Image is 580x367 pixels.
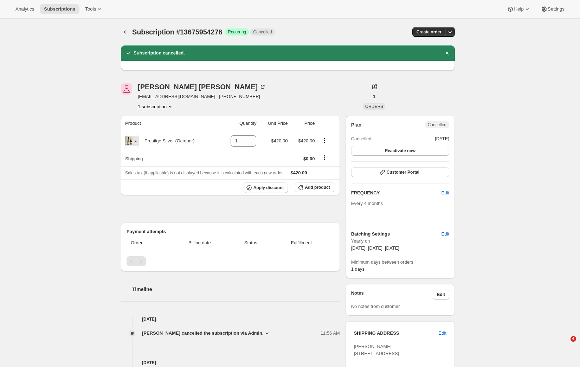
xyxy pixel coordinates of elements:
[253,29,272,35] span: Cancelled
[365,104,383,109] span: ORDERS
[385,148,415,154] span: Reactivate now
[171,239,229,246] span: Billing date
[351,259,449,266] span: Minimum days between orders
[291,170,307,175] span: $420.00
[85,6,96,12] span: Tools
[437,228,453,240] button: Edit
[351,304,400,309] span: No notes from customer
[142,330,264,337] span: [PERSON_NAME] cancelled the subscription via Admin.
[121,316,340,323] h4: [DATE]
[439,330,446,337] span: Edit
[127,228,334,235] h2: Payment attempts
[351,266,365,272] span: 1 days
[351,290,433,300] h3: Notes
[132,286,340,293] h2: Timeline
[417,29,442,35] span: Create order
[354,344,399,356] span: [PERSON_NAME] [STREET_ADDRESS]
[437,187,453,199] button: Edit
[351,135,372,142] span: Cancelled
[295,182,334,192] button: Add product
[503,4,535,14] button: Help
[351,121,362,128] h2: Plan
[127,256,334,266] nav: Pagination
[273,239,330,246] span: Fulfillment
[290,116,317,131] th: Price
[121,116,220,131] th: Product
[305,185,330,190] span: Add product
[139,137,194,144] div: Prestige Silver (October)
[44,6,75,12] span: Subscriptions
[351,245,399,251] span: [DATE], [DATE], [DATE]
[428,122,446,128] span: Cancelled
[258,116,290,131] th: Unit Price
[319,136,330,144] button: Product actions
[121,27,131,37] button: Subscriptions
[125,170,284,175] span: Sales tax (if applicable) is not displayed because it is calculated with each new order.
[253,185,284,191] span: Apply discount
[244,182,288,193] button: Apply discount
[351,231,442,238] h6: Batching Settings
[132,28,222,36] span: Subscription #13675954278
[121,151,220,166] th: Shipping
[351,146,449,156] button: Reactivate now
[81,4,107,14] button: Tools
[548,6,565,12] span: Settings
[435,135,449,142] span: [DATE]
[442,189,449,197] span: Edit
[373,94,375,99] span: 1
[271,138,288,143] span: $420.00
[138,103,174,110] button: Product actions
[220,116,259,131] th: Quantity
[134,50,185,57] h2: Subscription cancelled.
[11,4,38,14] button: Analytics
[121,83,132,95] span: James Dunn
[437,292,445,297] span: Edit
[433,290,449,300] button: Edit
[442,48,452,58] button: Dismiss notification
[321,330,340,337] span: 11:56 AM
[571,336,576,342] span: 4
[233,239,269,246] span: Status
[434,328,451,339] button: Edit
[536,4,569,14] button: Settings
[138,93,266,100] span: [EMAIL_ADDRESS][DOMAIN_NAME] · [PHONE_NUMBER]
[298,138,315,143] span: $420.00
[387,169,419,175] span: Customer Portal
[351,238,449,245] span: Yearly on
[351,189,442,197] h2: FREQUENCY
[351,201,383,206] span: Every 4 months
[40,4,79,14] button: Subscriptions
[369,92,380,102] button: 1
[351,167,449,177] button: Customer Portal
[138,83,266,90] div: [PERSON_NAME] [PERSON_NAME]
[127,235,169,251] th: Order
[303,156,315,161] span: $0.00
[556,336,573,353] iframe: Intercom live chat
[412,27,446,37] button: Create order
[121,359,340,366] h4: [DATE]
[354,330,439,337] h3: SHIPPING ADDRESS
[514,6,523,12] span: Help
[15,6,34,12] span: Analytics
[442,231,449,238] span: Edit
[228,29,246,35] span: Recurring
[142,330,271,337] button: [PERSON_NAME] cancelled the subscription via Admin.
[319,154,330,162] button: Shipping actions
